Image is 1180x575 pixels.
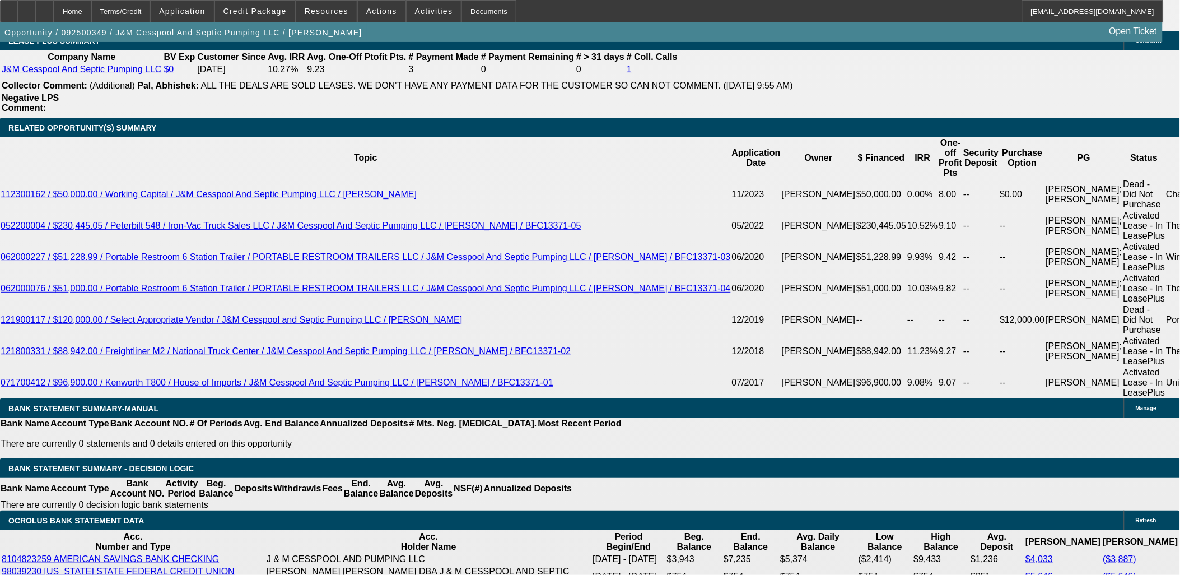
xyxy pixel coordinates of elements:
th: Bank Account NO. [110,418,189,429]
td: -- [963,179,999,210]
td: 05/2022 [731,210,781,242]
th: Beg. Balance [666,531,722,553]
td: $5,374 [780,554,857,565]
td: $88,942.00 [856,336,907,367]
td: [PERSON_NAME] [1046,304,1123,336]
td: 9.27 [939,336,963,367]
span: Actions [366,7,397,16]
td: -- [963,242,999,273]
th: [PERSON_NAME] [1025,531,1101,553]
th: Avg. Deposit [971,531,1024,553]
span: Bank Statement Summary - Decision Logic [8,464,194,473]
span: Resources [305,7,348,16]
span: Opportunity / 092500349 / J&M Cesspool And Septic Pumping LLC / [PERSON_NAME] [4,28,362,37]
td: [PERSON_NAME] [781,179,856,210]
td: -- [939,304,963,336]
th: NSF(#) [453,478,483,499]
td: $3,943 [666,554,722,565]
td: -- [1000,273,1046,304]
td: -- [1000,336,1046,367]
a: 071700412 / $96,900.00 / Kenworth T800 / House of Imports / J&M Cesspool And Septic Pumping LLC /... [1,378,553,387]
span: Refresh [1136,517,1156,523]
th: Period Begin/End [592,531,665,553]
span: Application [159,7,205,16]
th: One-off Profit Pts [939,137,963,179]
a: 121800331 / $88,942.00 / Freightliner M2 / National Truck Center / J&M Cesspool And Septic Pumpin... [1,346,571,356]
th: Annualized Deposits [319,418,408,429]
th: Avg. Balance [379,478,414,499]
th: Deposits [234,478,273,499]
b: # Payment Made [409,52,479,62]
a: 112300162 / $50,000.00 / Working Capital / J&M Cesspool And Septic Pumping LLC / [PERSON_NAME] [1,189,417,199]
b: # > 31 days [576,52,624,62]
td: Activated Lease - In LeasePlus [1123,336,1166,367]
td: $1,236 [971,554,1024,565]
td: -- [1000,242,1046,273]
b: Collector Comment: [2,81,87,90]
span: Manage [1136,405,1156,411]
td: 9.10 [939,210,963,242]
a: $4,033 [1025,554,1053,564]
b: Customer Since [198,52,266,62]
span: (Additional) [90,81,135,90]
th: High Balance [913,531,969,553]
b: BV Exp [164,52,195,62]
td: $0.00 [1000,179,1046,210]
a: 062000227 / $51,228.99 / Portable Restroom 6 Station Trailer / PORTABLE RESTROOM TRAILERS LLC / J... [1,252,731,262]
th: Application Date [731,137,781,179]
td: J & M CESSPOOL AND PUMPING LLC [266,554,591,565]
td: [PERSON_NAME]; [PERSON_NAME] [1046,210,1123,242]
th: # Of Periods [189,418,243,429]
td: [PERSON_NAME] [781,336,856,367]
th: End. Balance [723,531,778,553]
th: Account Type [50,478,110,499]
td: 0 [576,64,625,75]
button: Actions [358,1,405,22]
td: 07/2017 [731,367,781,398]
b: Avg. One-Off Ptofit Pts. [307,52,406,62]
th: Withdrawls [273,478,321,499]
span: Credit Package [223,7,287,16]
a: ($3,887) [1103,554,1137,564]
td: Dead - Did Not Purchase [1123,179,1166,210]
td: $51,228.99 [856,242,907,273]
button: Activities [407,1,461,22]
td: -- [963,336,999,367]
th: Annualized Deposits [483,478,572,499]
a: 062000076 / $51,000.00 / Portable Restroom 6 Station Trailer / PORTABLE RESTROOM TRAILERS LLC / J... [1,284,731,293]
td: -- [963,273,999,304]
th: IRR [907,137,938,179]
b: Negative LPS Comment: [2,93,59,113]
td: 3 [408,64,479,75]
td: [PERSON_NAME] [781,304,856,336]
a: 121900117 / $120,000.00 / Select Appropriate Vendor / J&M Cesspool and Septic Pumping LLC / [PERS... [1,315,463,324]
th: Bank Account NO. [110,478,165,499]
td: ($2,414) [858,554,912,565]
td: Activated Lease - In LeasePlus [1123,210,1166,242]
th: Avg. Daily Balance [780,531,857,553]
td: [PERSON_NAME] [781,242,856,273]
td: $12,000.00 [1000,304,1046,336]
b: # Coll. Calls [627,52,678,62]
td: 9.42 [939,242,963,273]
td: 10.52% [907,210,938,242]
td: $51,000.00 [856,273,907,304]
td: -- [1000,210,1046,242]
span: BANK STATEMENT SUMMARY-MANUAL [8,404,158,413]
td: -- [1000,367,1046,398]
a: 1 [627,64,632,74]
th: End. Balance [343,478,379,499]
td: Activated Lease - In LeasePlus [1123,242,1166,273]
td: -- [963,367,999,398]
th: Purchase Option [1000,137,1046,179]
button: Resources [296,1,357,22]
td: [PERSON_NAME]; [PERSON_NAME] [1046,273,1123,304]
a: 8104823259 AMERICAN SAVINGS BANK CHECKING [2,554,219,564]
span: OCROLUS BANK STATEMENT DATA [8,516,144,525]
td: 10.27% [267,64,305,75]
td: 12/2019 [731,304,781,336]
td: [PERSON_NAME]; [PERSON_NAME] [1046,179,1123,210]
th: Acc. Holder Name [266,531,591,553]
th: Low Balance [858,531,912,553]
td: [PERSON_NAME] [781,367,856,398]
